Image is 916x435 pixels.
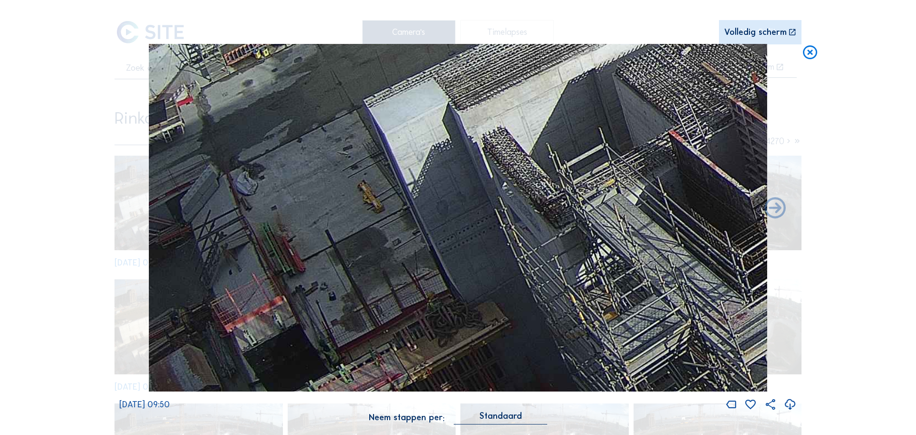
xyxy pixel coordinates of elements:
div: Standaard [479,412,522,420]
i: Back [762,196,788,222]
div: Standaard [454,412,547,424]
div: Neem stappen per: [369,414,445,422]
img: Image [149,44,767,392]
div: Volledig scherm [724,28,787,37]
span: [DATE] 09:50 [119,399,170,410]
